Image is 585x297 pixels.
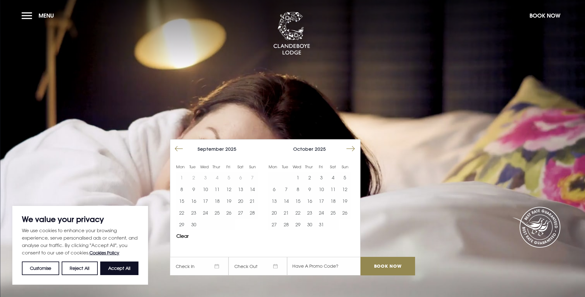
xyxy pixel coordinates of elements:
span: September [198,146,224,152]
input: Book Now [360,257,415,275]
td: Choose Thursday, September 11, 2025 as your start date. [211,183,223,195]
td: Choose Monday, September 8, 2025 as your start date. [176,183,187,195]
button: 8 [176,183,187,195]
td: Choose Friday, October 10, 2025 as your start date. [315,183,327,195]
td: Choose Sunday, October 19, 2025 as your start date. [339,195,351,207]
td: Choose Friday, September 26, 2025 as your start date. [223,207,235,219]
td: Choose Sunday, September 21, 2025 as your start date. [246,195,258,207]
td: Choose Thursday, October 16, 2025 as your start date. [304,195,315,207]
td: Choose Monday, October 6, 2025 as your start date. [268,183,280,195]
td: Choose Thursday, October 9, 2025 as your start date. [304,183,315,195]
button: Move forward to switch to the next month. [345,143,356,155]
span: Check Out [229,257,287,275]
td: Choose Tuesday, October 21, 2025 as your start date. [280,207,292,219]
td: Choose Tuesday, September 30, 2025 as your start date. [187,219,199,230]
p: We value your privacy [22,215,138,223]
td: Choose Thursday, September 18, 2025 as your start date. [211,195,223,207]
button: Reject All [62,261,97,275]
button: 9 [187,183,199,195]
button: 21 [280,207,292,219]
td: Choose Monday, October 20, 2025 as your start date. [268,207,280,219]
button: 27 [268,219,280,230]
td: Choose Saturday, September 13, 2025 as your start date. [235,183,246,195]
button: 5 [339,172,351,183]
button: 3 [315,172,327,183]
button: 20 [268,207,280,219]
td: Choose Wednesday, October 1, 2025 as your start date. [292,172,304,183]
td: Choose Wednesday, September 24, 2025 as your start date. [200,207,211,219]
span: Check In [170,257,229,275]
button: 29 [292,219,304,230]
button: 11 [327,183,339,195]
td: Choose Saturday, September 27, 2025 as your start date. [235,207,246,219]
td: Choose Sunday, October 5, 2025 as your start date. [339,172,351,183]
button: 21 [246,195,258,207]
button: 13 [235,183,246,195]
td: Choose Friday, October 3, 2025 as your start date. [315,172,327,183]
td: Choose Saturday, September 20, 2025 as your start date. [235,195,246,207]
button: 8 [292,183,304,195]
td: Choose Saturday, October 11, 2025 as your start date. [327,183,339,195]
a: Cookies Policy [89,250,119,255]
p: We use cookies to enhance your browsing experience, serve personalised ads or content, and analys... [22,227,138,257]
span: 2025 [225,146,237,152]
button: 22 [176,207,187,219]
button: 13 [268,195,280,207]
button: 4 [327,172,339,183]
button: 25 [211,207,223,219]
button: 29 [176,219,187,230]
button: 26 [339,207,351,219]
button: 17 [315,195,327,207]
button: 1 [292,172,304,183]
td: Choose Wednesday, September 17, 2025 as your start date. [200,195,211,207]
button: 7 [280,183,292,195]
button: 9 [304,183,315,195]
button: 12 [339,183,351,195]
td: Choose Monday, October 13, 2025 as your start date. [268,195,280,207]
button: 16 [304,195,315,207]
button: 22 [292,207,304,219]
button: 14 [246,183,258,195]
span: 2025 [315,146,326,152]
button: 12 [223,183,235,195]
img: Clandeboye Lodge [273,12,310,55]
button: Move backward to switch to the previous month. [173,143,185,155]
td: Choose Thursday, October 23, 2025 as your start date. [304,207,315,219]
button: 14 [280,195,292,207]
button: 23 [304,207,315,219]
button: 11 [211,183,223,195]
button: 27 [235,207,246,219]
button: 19 [223,195,235,207]
button: 2 [304,172,315,183]
button: 24 [200,207,211,219]
button: 19 [339,195,351,207]
button: 25 [327,207,339,219]
button: 28 [246,207,258,219]
td: Choose Monday, October 27, 2025 as your start date. [268,219,280,230]
button: 31 [315,219,327,230]
button: 18 [211,195,223,207]
td: Choose Sunday, September 28, 2025 as your start date. [246,207,258,219]
button: 16 [187,195,199,207]
button: 23 [187,207,199,219]
div: We value your privacy [12,206,148,285]
td: Choose Sunday, October 26, 2025 as your start date. [339,207,351,219]
td: Choose Friday, October 31, 2025 as your start date. [315,219,327,230]
td: Choose Friday, October 24, 2025 as your start date. [315,207,327,219]
td: Choose Tuesday, October 7, 2025 as your start date. [280,183,292,195]
td: Choose Sunday, October 12, 2025 as your start date. [339,183,351,195]
td: Choose Wednesday, October 15, 2025 as your start date. [292,195,304,207]
td: Choose Saturday, October 25, 2025 as your start date. [327,207,339,219]
button: Customise [22,261,59,275]
td: Choose Monday, September 29, 2025 as your start date. [176,219,187,230]
td: Choose Thursday, October 2, 2025 as your start date. [304,172,315,183]
td: Choose Saturday, October 18, 2025 as your start date. [327,195,339,207]
td: Choose Tuesday, October 28, 2025 as your start date. [280,219,292,230]
td: Choose Friday, September 12, 2025 as your start date. [223,183,235,195]
td: Choose Friday, October 17, 2025 as your start date. [315,195,327,207]
button: Menu [22,9,57,22]
span: October [293,146,313,152]
td: Choose Thursday, September 25, 2025 as your start date. [211,207,223,219]
button: 10 [315,183,327,195]
button: 30 [304,219,315,230]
